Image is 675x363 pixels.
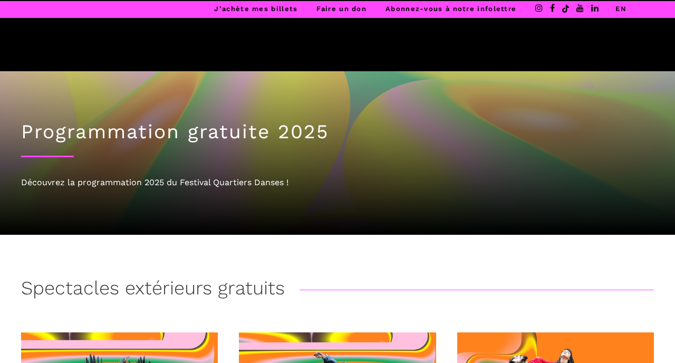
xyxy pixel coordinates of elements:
a: J’achète mes billets [214,5,297,13]
div: Découvrez la programmation 2025 du Festival Quartiers Danses ! [21,176,654,189]
h3: Spectacles extérieurs gratuits [21,277,285,303]
h1: Programmation gratuite 2025 [21,120,654,144]
a: Abonnez-vous à notre infolettre [385,5,516,13]
a: EN [615,5,626,13]
a: Faire un don [316,5,367,13]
